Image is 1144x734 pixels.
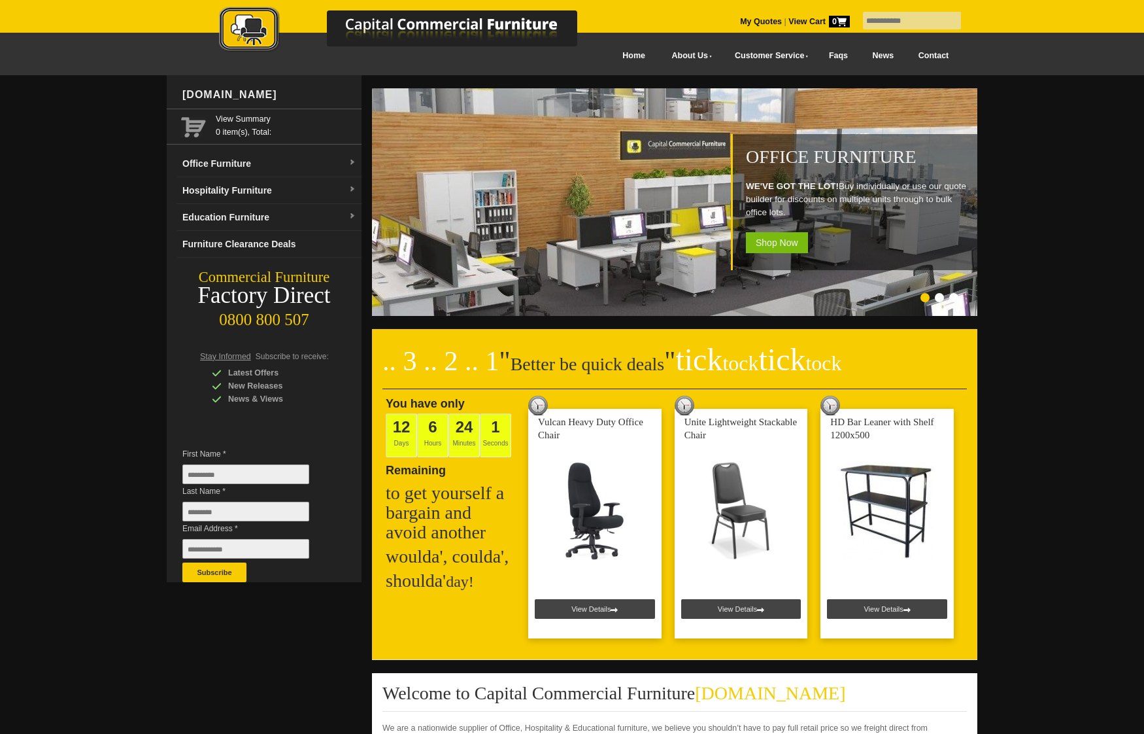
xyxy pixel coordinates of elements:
[348,213,356,220] img: dropdown
[417,413,448,457] span: Hours
[182,447,329,461] span: First Name *
[177,75,362,114] div: [DOMAIN_NAME]
[200,352,251,361] span: Stay Informed
[212,366,336,379] div: Latest Offers
[177,204,362,231] a: Education Furnituredropdown
[829,16,850,27] span: 0
[746,180,971,219] p: Buy individually or use our quote builder for discounts on multiple units through to bulk office ...
[393,418,411,436] span: 12
[491,418,499,436] span: 1
[212,393,336,406] div: News & Views
[177,150,362,177] a: Office Furnituredropdown
[805,351,841,375] span: tock
[182,539,309,559] input: Email Address *
[658,41,720,71] a: About Us
[746,147,971,167] h1: Office Furniture
[935,293,944,302] li: Page dot 2
[448,413,480,457] span: Minutes
[746,232,808,253] span: Shop Now
[820,396,840,415] img: tick tock deal clock
[182,522,329,535] span: Email Address *
[428,418,437,436] span: 6
[348,159,356,167] img: dropdown
[499,346,511,376] span: "
[177,231,362,258] a: Furniture Clearance Deals
[386,459,446,477] span: Remaining
[664,346,841,376] span: "
[167,287,362,305] div: Factory Direct
[216,113,356,126] a: View Summary
[456,418,473,436] span: 24
[216,113,356,137] span: 0 item(s), Total:
[740,17,782,26] a: My Quotes
[786,17,850,26] a: View Cart0
[528,396,548,415] img: tick tock deal clock
[177,177,362,204] a: Hospitality Furnituredropdown
[949,293,958,302] li: Page dot 3
[256,352,329,361] span: Subscribe to receive:
[183,7,641,58] a: Capital Commercial Furniture Logo
[722,351,758,375] span: tock
[386,483,516,542] h2: to get yourself a bargain and avoid another
[167,268,362,287] div: Commercial Furniture
[182,485,329,498] span: Last Name *
[386,397,465,410] span: You have only
[480,413,511,457] span: Seconds
[182,464,309,484] input: First Name *
[382,350,967,389] h2: Better be quick deals
[906,41,961,71] a: Contact
[695,683,845,703] span: [DOMAIN_NAME]
[382,346,499,376] span: .. 3 .. 2 .. 1
[372,309,980,318] a: Office Furniture WE'VE GOT THE LOT!Buy individually or use our quote builder for discounts on mul...
[382,684,967,712] h2: Welcome to Capital Commercial Furniture
[386,571,516,591] h2: shoulda'
[386,547,516,567] h2: woulda', coulda',
[860,41,906,71] a: News
[348,186,356,194] img: dropdown
[746,181,839,191] strong: WE'VE GOT THE LOT!
[720,41,816,71] a: Customer Service
[816,41,860,71] a: Faqs
[675,342,841,377] span: tick tick
[920,293,930,302] li: Page dot 1
[183,7,641,54] img: Capital Commercial Furniture Logo
[372,88,980,316] img: Office Furniture
[212,379,336,393] div: New Releases
[675,396,694,415] img: tick tock deal clock
[182,563,246,582] button: Subscribe
[788,17,850,26] strong: View Cart
[182,502,309,521] input: Last Name *
[446,573,474,590] span: day!
[167,304,362,329] div: 0800 800 507
[386,413,417,457] span: Days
